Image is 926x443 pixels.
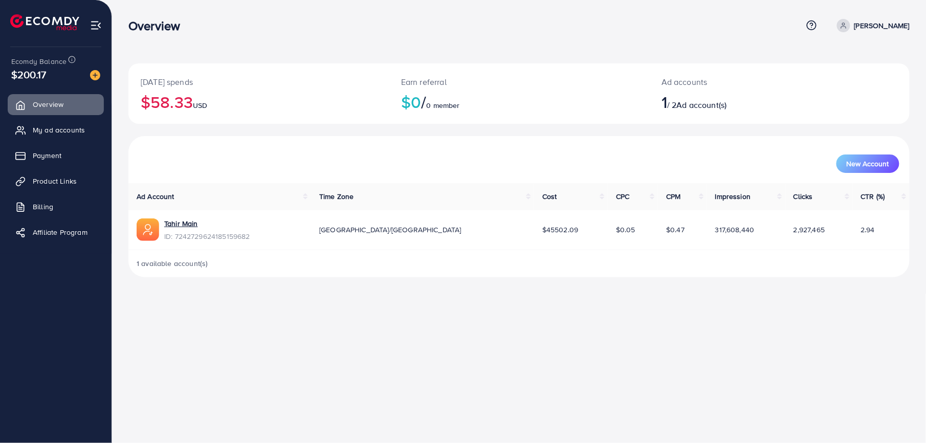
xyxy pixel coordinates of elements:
span: / [421,90,426,114]
span: Affiliate Program [33,227,87,237]
span: [GEOGRAPHIC_DATA]/[GEOGRAPHIC_DATA] [319,225,461,235]
h2: $0 [401,92,637,112]
span: Ad Account [137,191,174,202]
span: Billing [33,202,53,212]
span: $45502.09 [542,225,578,235]
img: logo [10,14,79,30]
p: [DATE] spends [141,76,377,88]
span: ID: 7242729624185159682 [164,231,250,241]
span: Cost [542,191,557,202]
span: 317,608,440 [715,225,755,235]
span: Impression [715,191,751,202]
h2: / 2 [662,92,832,112]
span: 1 [662,90,667,114]
span: Product Links [33,176,77,186]
button: New Account [836,154,899,173]
img: image [90,70,100,80]
span: 2,927,465 [793,225,825,235]
span: CPC [616,191,629,202]
p: [PERSON_NAME] [854,19,910,32]
span: Ad account(s) [677,99,727,110]
a: My ad accounts [8,120,104,140]
span: Ecomdy Balance [11,56,67,67]
h3: Overview [128,18,188,33]
a: Billing [8,196,104,217]
span: $0.47 [666,225,685,235]
span: Payment [33,150,61,161]
span: New Account [847,160,889,167]
img: ic-ads-acc.e4c84228.svg [137,218,159,241]
a: Tahir Main [164,218,198,229]
span: Overview [33,99,63,109]
span: 2.94 [861,225,875,235]
span: CPM [666,191,680,202]
h2: $58.33 [141,92,377,112]
span: 0 member [427,100,460,110]
span: USD [193,100,207,110]
span: $0.05 [616,225,635,235]
span: 1 available account(s) [137,258,208,269]
a: Overview [8,94,104,115]
img: menu [90,19,102,31]
span: Time Zone [319,191,354,202]
span: My ad accounts [33,125,85,135]
span: $200.17 [11,67,46,82]
a: [PERSON_NAME] [833,19,910,32]
span: CTR (%) [861,191,885,202]
p: Ad accounts [662,76,832,88]
a: Payment [8,145,104,166]
a: Affiliate Program [8,222,104,242]
p: Earn referral [401,76,637,88]
span: Clicks [793,191,813,202]
a: Product Links [8,171,104,191]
